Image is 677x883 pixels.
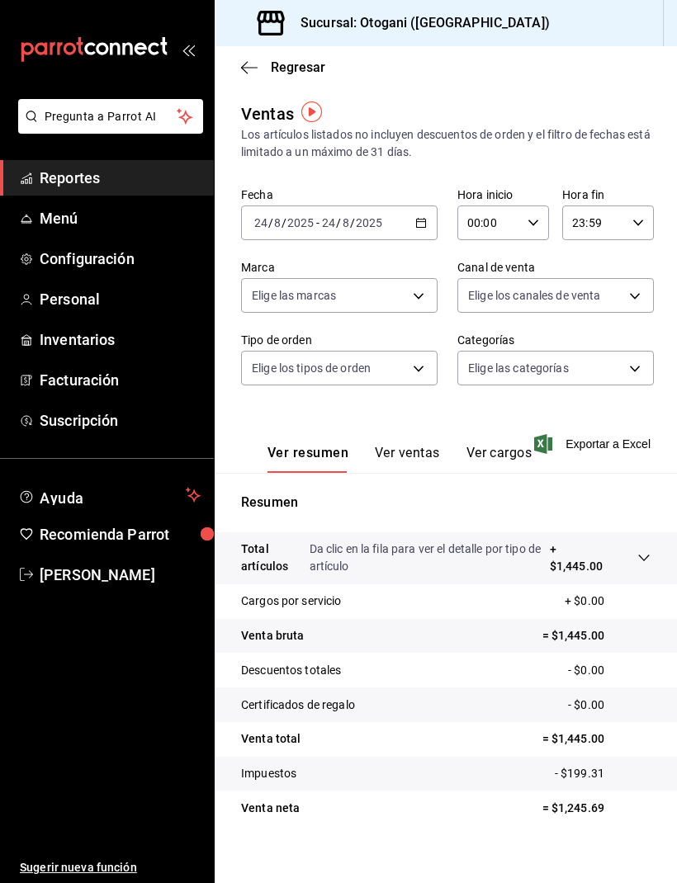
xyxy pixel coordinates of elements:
span: Inventarios [40,328,201,351]
button: Exportar a Excel [537,434,651,454]
span: / [350,216,355,229]
button: Regresar [241,59,325,75]
span: [PERSON_NAME] [40,564,201,586]
label: Hora fin [562,189,654,201]
p: Venta total [241,730,301,748]
p: Venta bruta [241,627,304,645]
button: open_drawer_menu [182,43,195,56]
button: Ver resumen [267,445,348,473]
span: Elige las categorías [468,360,569,376]
label: Hora inicio [457,189,549,201]
p: + $0.00 [565,593,651,610]
input: -- [342,216,350,229]
p: = $1,245.69 [542,800,651,817]
p: Venta neta [241,800,300,817]
input: -- [273,216,282,229]
span: Elige las marcas [252,287,336,304]
p: = $1,445.00 [542,627,651,645]
button: Ver ventas [375,445,440,473]
div: Los artículos listados no incluyen descuentos de orden y el filtro de fechas está limitado a un m... [241,126,651,161]
span: Configuración [40,248,201,270]
span: Regresar [271,59,325,75]
img: Tooltip marker [301,102,322,122]
p: Da clic en la fila para ver el detalle por tipo de artículo [310,541,550,575]
span: - [316,216,320,229]
button: Pregunta a Parrot AI [18,99,203,134]
span: Ayuda [40,485,179,505]
label: Marca [241,262,438,273]
p: - $199.31 [555,765,651,782]
input: -- [253,216,268,229]
div: Ventas [241,102,294,126]
p: Resumen [241,493,651,512]
span: Elige los canales de venta [468,287,600,304]
span: / [268,216,273,229]
span: / [336,216,341,229]
p: Descuentos totales [241,662,341,679]
div: navigation tabs [267,445,532,473]
p: = $1,445.00 [542,730,651,748]
span: / [282,216,286,229]
input: ---- [355,216,383,229]
label: Tipo de orden [241,334,438,346]
a: Pregunta a Parrot AI [12,120,203,137]
p: Cargos por servicio [241,593,342,610]
p: Certificados de regalo [241,696,355,714]
span: Reportes [40,167,201,189]
p: - $0.00 [568,662,651,679]
input: ---- [286,216,315,229]
span: Facturación [40,369,201,391]
span: Suscripción [40,409,201,432]
p: Impuestos [241,765,296,782]
p: + $1,445.00 [550,541,604,575]
label: Categorías [457,334,654,346]
span: Pregunta a Parrot AI [45,108,178,125]
span: Sugerir nueva función [20,859,201,876]
label: Fecha [241,189,438,201]
input: -- [321,216,336,229]
span: Menú [40,207,201,229]
span: Recomienda Parrot [40,523,201,545]
h3: Sucursal: Otogani ([GEOGRAPHIC_DATA]) [287,13,550,33]
label: Canal de venta [457,262,654,273]
button: Ver cargos [466,445,533,473]
p: - $0.00 [568,696,651,714]
span: Elige los tipos de orden [252,360,371,376]
span: Personal [40,288,201,310]
p: Total artículos [241,541,310,575]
